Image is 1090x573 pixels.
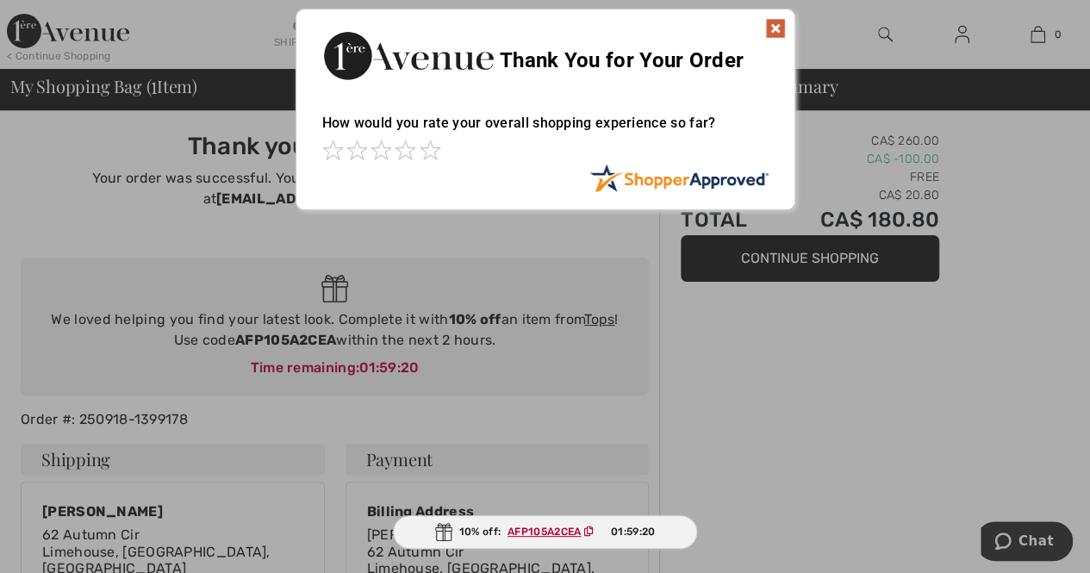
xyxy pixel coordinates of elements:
[435,523,452,541] img: Gift.svg
[500,48,744,72] span: Thank You for Your Order
[508,526,581,538] ins: AFP105A2CEA
[611,524,655,539] span: 01:59:20
[38,12,73,28] span: Chat
[322,97,769,164] div: How would you rate your overall shopping experience so far?
[322,27,495,84] img: Thank You for Your Order
[765,18,786,39] img: x
[393,515,698,549] div: 10% off:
